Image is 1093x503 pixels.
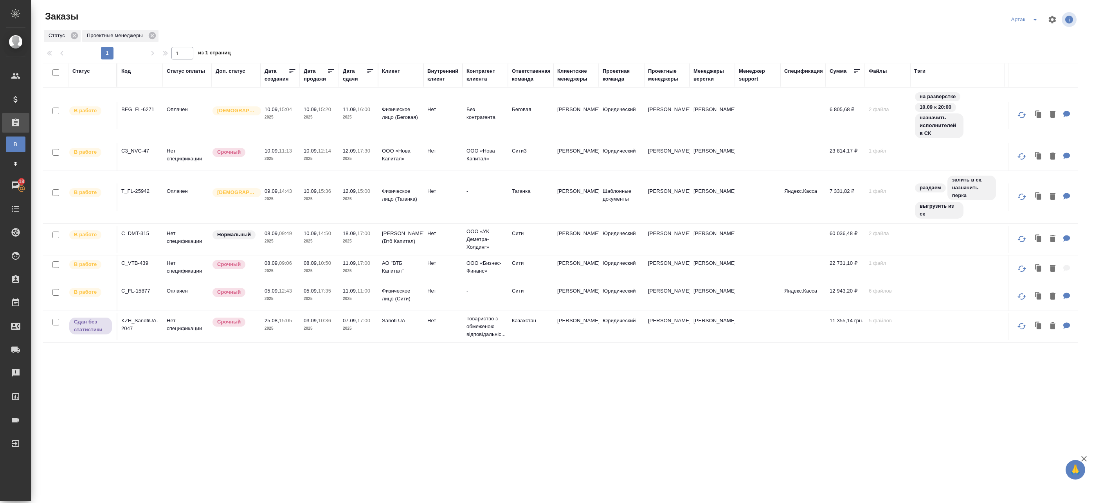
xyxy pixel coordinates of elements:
p: Sanofi UA [382,317,420,325]
p: KZH_SanofiUA-2047 [121,317,159,332]
span: из 1 страниц [198,48,231,59]
button: Обновить [1012,317,1031,336]
td: Сити [508,255,553,283]
p: 10.09, [304,106,318,112]
p: 2 файла [869,230,906,237]
p: раздаем [920,184,941,192]
p: 6 файлов [869,287,906,295]
p: 18.09, [343,230,357,236]
p: 15:20 [318,106,331,112]
div: Статус [72,67,90,75]
p: 08.09, [304,260,318,266]
p: 17:00 [357,260,370,266]
p: 10.09, [304,188,318,194]
p: 12.09, [343,148,357,154]
p: на разверстке [920,93,956,101]
a: В [6,137,25,152]
p: 17:35 [318,288,331,294]
p: 2025 [343,325,374,332]
button: Удалить [1046,149,1059,165]
p: 15:36 [318,188,331,194]
p: 10:50 [318,260,331,266]
p: Срочный [217,260,241,268]
p: В работе [74,288,97,296]
p: [PERSON_NAME] [693,287,731,295]
p: 09.09, [265,188,279,194]
button: Обновить [1012,259,1031,278]
td: [PERSON_NAME] [553,102,599,129]
p: 03.09, [304,318,318,323]
button: Обновить [1012,187,1031,206]
div: Тэги [914,67,926,75]
td: 60 036,48 ₽ [826,226,865,253]
span: 🙏 [1069,462,1082,478]
td: Казахстан [508,313,553,340]
p: C_VTB-439 [121,259,159,267]
td: Юридический [599,226,644,253]
div: Выставляет ПМ после принятия заказа от КМа [68,147,113,158]
p: ООО «УК Деметра-Холдинг» [466,228,504,251]
p: Физическое лицо (Беговая) [382,106,420,121]
p: 10.09, [265,106,279,112]
p: Срочный [217,288,241,296]
div: Внутренний клиент [427,67,459,83]
p: 2 файла [869,106,906,113]
button: Удалить [1046,107,1059,123]
p: 2025 [304,295,335,303]
p: 10.09, [304,230,318,236]
p: 11.09, [343,106,357,112]
button: Удалить [1046,189,1059,205]
p: ООО «Бизнес-Финанс» [466,259,504,275]
td: [PERSON_NAME] [644,226,690,253]
p: Срочный [217,148,241,156]
p: 1 файл [869,147,906,155]
p: 5 файлов [869,317,906,325]
td: [PERSON_NAME] [644,313,690,340]
button: 🙏 [1066,460,1085,480]
span: 18 [14,178,29,185]
p: 05.09, [304,288,318,294]
p: 16:00 [357,106,370,112]
p: [DEMOGRAPHIC_DATA] [217,189,256,196]
p: 08.09, [265,230,279,236]
p: Физическое лицо (Сити) [382,287,420,303]
button: Обновить [1012,287,1031,306]
button: Для КМ: разверстать то, что на перевод. на редактуру можно с листа из папки на перевод переводим ... [1059,231,1074,247]
div: Выставляет ПМ после принятия заказа от КМа [68,230,113,240]
button: Обновить [1012,106,1031,124]
div: Менеджеры верстки [693,67,731,83]
p: 07.09, [343,318,357,323]
p: Нет [427,147,459,155]
td: Сити3 [508,143,553,171]
p: - [466,187,504,195]
p: В работе [74,260,97,268]
div: Выставляет ПМ после принятия заказа от КМа [68,259,113,270]
div: Дата создания [265,67,288,83]
p: Без контрагента [466,106,504,121]
p: 17:00 [357,230,370,236]
div: Дата продажи [304,67,327,83]
p: 09:49 [279,230,292,236]
td: Нет спецификации [163,143,212,171]
p: В работе [74,107,97,115]
p: [PERSON_NAME] [693,187,731,195]
div: Проектные менеджеры [648,67,686,83]
p: 11.09, [343,260,357,266]
td: Юридический [599,313,644,340]
div: Доп. статус [216,67,245,75]
button: Клонировать [1031,261,1046,277]
p: 12.09, [343,188,357,194]
td: 11 355,14 грн. [826,313,865,340]
p: Товариство з обмеженою відповідальніс... [466,315,504,338]
td: [PERSON_NAME] [553,183,599,211]
p: В работе [74,189,97,196]
a: 18 [2,176,29,195]
p: Нет [427,259,459,267]
p: Физическое лицо (Таганка) [382,187,420,203]
p: [PERSON_NAME] [693,230,731,237]
div: Сумма [830,67,846,75]
button: Удалить [1046,318,1059,334]
p: 2025 [304,237,335,245]
div: Статус [44,30,81,42]
p: 2025 [265,237,296,245]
